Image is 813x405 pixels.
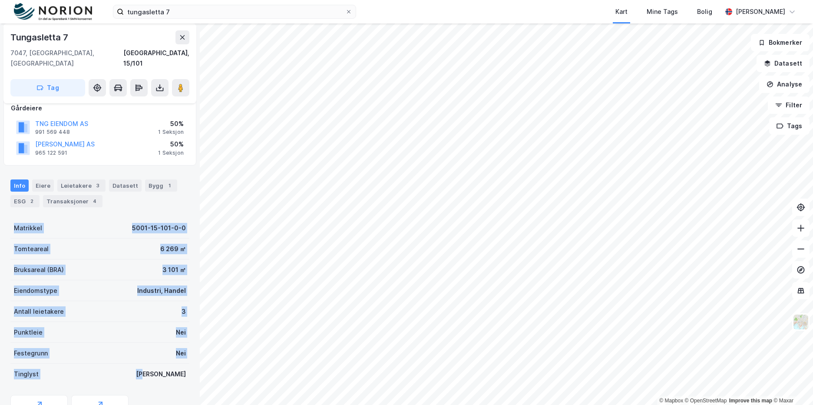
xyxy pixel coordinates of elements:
a: Mapbox [659,398,683,404]
div: Nei [176,348,186,359]
div: 7047, [GEOGRAPHIC_DATA], [GEOGRAPHIC_DATA] [10,48,123,69]
div: [GEOGRAPHIC_DATA], 15/101 [123,48,189,69]
div: Antall leietakere [14,306,64,317]
iframe: Chat Widget [770,363,813,405]
div: 3 101 ㎡ [162,265,186,275]
div: Datasett [109,179,142,192]
div: 991 569 448 [35,129,70,136]
button: Filter [768,96,810,114]
div: Transaksjoner [43,195,102,207]
div: 1 Seksjon [158,149,184,156]
div: 1 [165,181,174,190]
div: Nei [176,327,186,338]
div: Eiere [32,179,54,192]
div: Tomteareal [14,244,49,254]
button: Datasett [757,55,810,72]
div: Tinglyst [14,369,39,379]
button: Analyse [759,76,810,93]
div: Festegrunn [14,348,48,359]
div: Kontrollprogram for chat [770,363,813,405]
button: Bokmerker [751,34,810,51]
div: 1 Seksjon [158,129,184,136]
div: [PERSON_NAME] [736,7,785,17]
div: Kart [615,7,628,17]
div: 3 [93,181,102,190]
div: Bolig [697,7,712,17]
div: 3 [182,306,186,317]
div: Info [10,179,29,192]
div: Punktleie [14,327,43,338]
a: Improve this map [729,398,772,404]
div: Mine Tags [647,7,678,17]
div: Matrikkel [14,223,42,233]
div: Leietakere [57,179,106,192]
div: [PERSON_NAME] [136,369,186,379]
div: Eiendomstype [14,285,57,296]
div: Bygg [145,179,177,192]
img: norion-logo.80e7a08dc31c2e691866.png [14,3,92,21]
input: Søk på adresse, matrikkel, gårdeiere, leietakere eller personer [124,5,345,18]
div: 6 269 ㎡ [160,244,186,254]
button: Tag [10,79,85,96]
button: Tags [769,117,810,135]
div: ESG [10,195,40,207]
div: 2 [27,197,36,206]
img: Z [793,314,809,330]
div: 965 122 591 [35,149,67,156]
div: Industri, Handel [137,285,186,296]
div: 50% [158,139,184,149]
div: Tungasletta 7 [10,30,69,44]
div: 50% [158,119,184,129]
div: 4 [90,197,99,206]
div: Gårdeiere [11,103,189,113]
div: Bruksareal (BRA) [14,265,64,275]
div: 5001-15-101-0-0 [132,223,186,233]
a: OpenStreetMap [685,398,727,404]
